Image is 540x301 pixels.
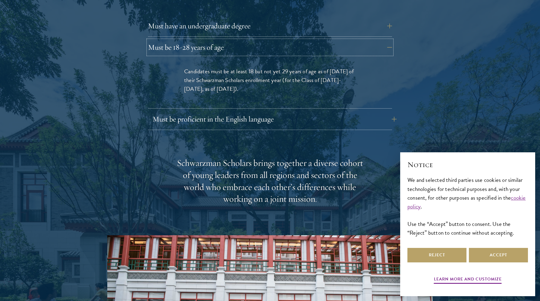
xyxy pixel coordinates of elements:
div: Schwarzman Scholars brings together a diverse cohort of young leaders from all regions and sector... [177,157,363,205]
button: Must be 18-28 years of age [148,40,392,55]
a: cookie policy [407,193,526,211]
button: Must be proficient in the English language [152,112,397,126]
div: We and selected third parties use cookies or similar technologies for technical purposes and, wit... [407,176,528,237]
h2: Notice [407,160,528,170]
button: Reject [407,248,466,262]
button: Accept [469,248,528,262]
button: Must have an undergraduate degree [148,19,392,33]
button: Learn more and customize [434,275,502,285]
span: Candidates must be at least 18 but not yet 29 years of age as of [DATE] of their Schwarzman Schol... [184,67,354,93]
